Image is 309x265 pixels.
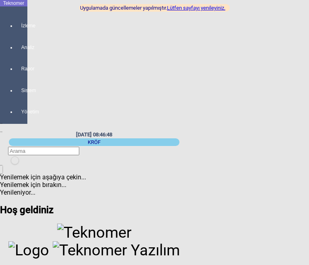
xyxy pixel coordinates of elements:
span: Sistem [21,87,22,94]
span: Rapor [21,66,22,72]
img: Teknomer [57,224,132,241]
div: KRÖF [9,138,179,146]
div: Uygulamada güncellemeler yapılmıştır. [79,4,230,12]
span: Yönetim [21,109,22,115]
input: Arama [8,147,79,155]
img: Logo [8,241,49,259]
img: Teknomer Yazılım [53,241,180,259]
span: İzleme [21,23,22,29]
span: Analiz [21,44,22,51]
a: Lütfen sayfayı yenileyiniz. [167,5,225,11]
